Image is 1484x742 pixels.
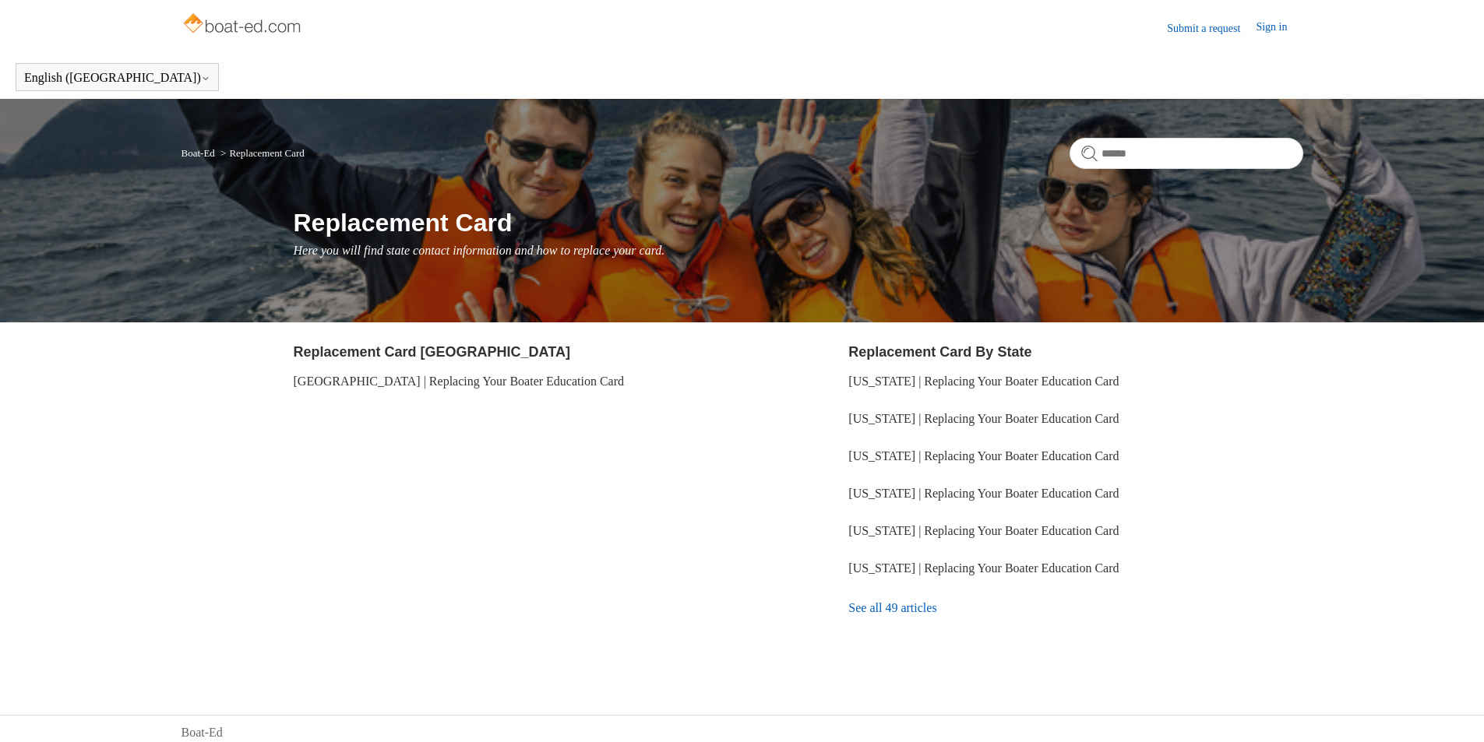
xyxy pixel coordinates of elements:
[182,9,305,40] img: Boat-Ed Help Center home page
[848,344,1031,360] a: Replacement Card By State
[182,147,218,159] li: Boat-Ed
[182,147,215,159] a: Boat-Ed
[848,587,1302,629] a: See all 49 articles
[217,147,305,159] li: Replacement Card
[848,487,1119,500] a: [US_STATE] | Replacing Your Boater Education Card
[848,375,1119,388] a: [US_STATE] | Replacing Your Boater Education Card
[848,524,1119,537] a: [US_STATE] | Replacing Your Boater Education Card
[294,241,1303,260] p: Here you will find state contact information and how to replace your card.
[24,71,210,85] button: English ([GEOGRAPHIC_DATA])
[1256,19,1302,37] a: Sign in
[848,449,1119,462] a: [US_STATE] | Replacing Your Boater Education Card
[294,375,625,388] a: [GEOGRAPHIC_DATA] | Replacing Your Boater Education Card
[848,561,1119,575] a: [US_STATE] | Replacing Your Boater Education Card
[294,344,570,360] a: Replacement Card [GEOGRAPHIC_DATA]
[1167,20,1256,37] a: Submit a request
[182,723,223,742] a: Boat-Ed
[848,412,1119,425] a: [US_STATE] | Replacing Your Boater Education Card
[294,204,1303,241] h1: Replacement Card
[1070,138,1303,169] input: Search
